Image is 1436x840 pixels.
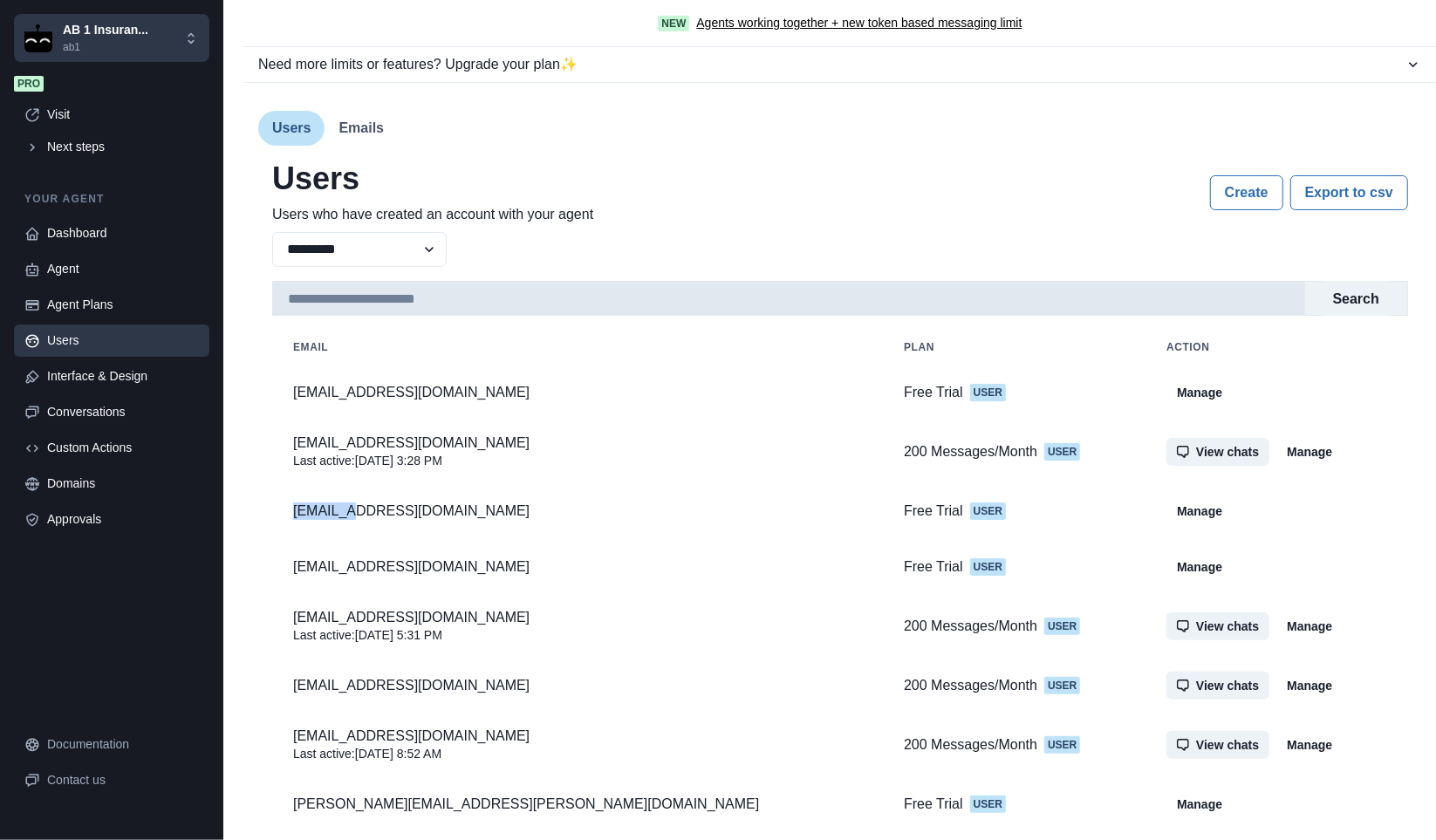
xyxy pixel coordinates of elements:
p: [EMAIL_ADDRESS][DOMAIN_NAME] [293,727,862,745]
button: Emails [325,111,398,146]
button: View chats [1166,438,1269,466]
button: Users [258,111,325,146]
th: plan [883,330,1145,365]
button: View chats [1166,731,1269,759]
button: Search [1319,281,1393,316]
p: Free Trial [904,796,963,813]
div: Users [47,331,199,350]
p: Free Trial [904,558,963,576]
th: email [272,330,883,365]
button: Manage [1276,672,1343,700]
button: View chats [1166,672,1269,700]
span: New [658,16,689,31]
p: Last active : [DATE] 3:28 PM [293,452,862,469]
p: [EMAIL_ADDRESS][DOMAIN_NAME] [293,502,862,520]
span: User [1044,677,1080,694]
th: Action [1145,330,1408,365]
div: Custom Actions [47,439,199,457]
div: Conversations [47,403,199,421]
p: 200 Messages/Month [904,443,1037,461]
button: Export to csv [1290,175,1408,210]
span: User [1044,618,1080,635]
div: Agent Plans [47,296,199,314]
span: User [1044,736,1080,754]
p: AB 1 Insuran... [63,21,148,39]
p: 200 Messages/Month [904,677,1037,694]
button: Manage [1166,497,1233,525]
p: Last active : [DATE] 5:31 PM [293,626,862,644]
p: Free Trial [904,384,963,401]
span: User [970,558,1006,576]
p: [PERSON_NAME][EMAIL_ADDRESS][PERSON_NAME][DOMAIN_NAME] [293,796,862,813]
button: View chats [1166,612,1269,640]
p: [EMAIL_ADDRESS][DOMAIN_NAME] [293,434,862,452]
span: User [970,796,1006,813]
span: User [1044,443,1080,461]
button: Manage [1166,790,1233,818]
div: Domains [47,475,199,493]
button: Manage [1276,438,1343,466]
div: Interface & Design [47,367,199,386]
button: Manage [1166,379,1233,406]
p: ab1 [63,39,148,55]
p: [EMAIL_ADDRESS][DOMAIN_NAME] [293,609,862,626]
a: Agents working together + new token based messaging limit [696,14,1022,32]
h2: Users [272,160,593,197]
button: Need more limits or features? Upgrade your plan✨ [244,47,1436,82]
button: Manage [1166,553,1233,581]
div: Contact us [47,771,199,789]
div: Dashboard [47,224,199,242]
span: User [970,502,1006,520]
p: 200 Messages/Month [904,618,1037,635]
img: Chakra UI [24,24,52,52]
p: 200 Messages/Month [904,736,1037,754]
p: Last active : [DATE] 8:52 AM [293,745,862,762]
p: [EMAIL_ADDRESS][DOMAIN_NAME] [293,384,862,401]
p: Free Trial [904,502,963,520]
button: Manage [1276,731,1343,759]
a: Documentation [14,728,209,761]
span: User [970,384,1006,401]
button: Manage [1276,612,1343,640]
span: Pro [14,76,44,92]
button: Create [1210,175,1283,210]
p: [EMAIL_ADDRESS][DOMAIN_NAME] [293,677,862,694]
div: Next steps [47,138,199,156]
div: Agent [47,260,199,278]
div: Need more limits or features? Upgrade your plan ✨ [258,54,1405,75]
p: [EMAIL_ADDRESS][DOMAIN_NAME] [293,558,862,576]
p: Users who have created an account with your agent [272,204,593,225]
div: Documentation [47,735,199,754]
button: Chakra UIAB 1 Insuran...ab1 [14,14,209,62]
div: Visit [47,106,199,124]
div: Approvals [47,510,199,529]
p: Your agent [14,191,209,207]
